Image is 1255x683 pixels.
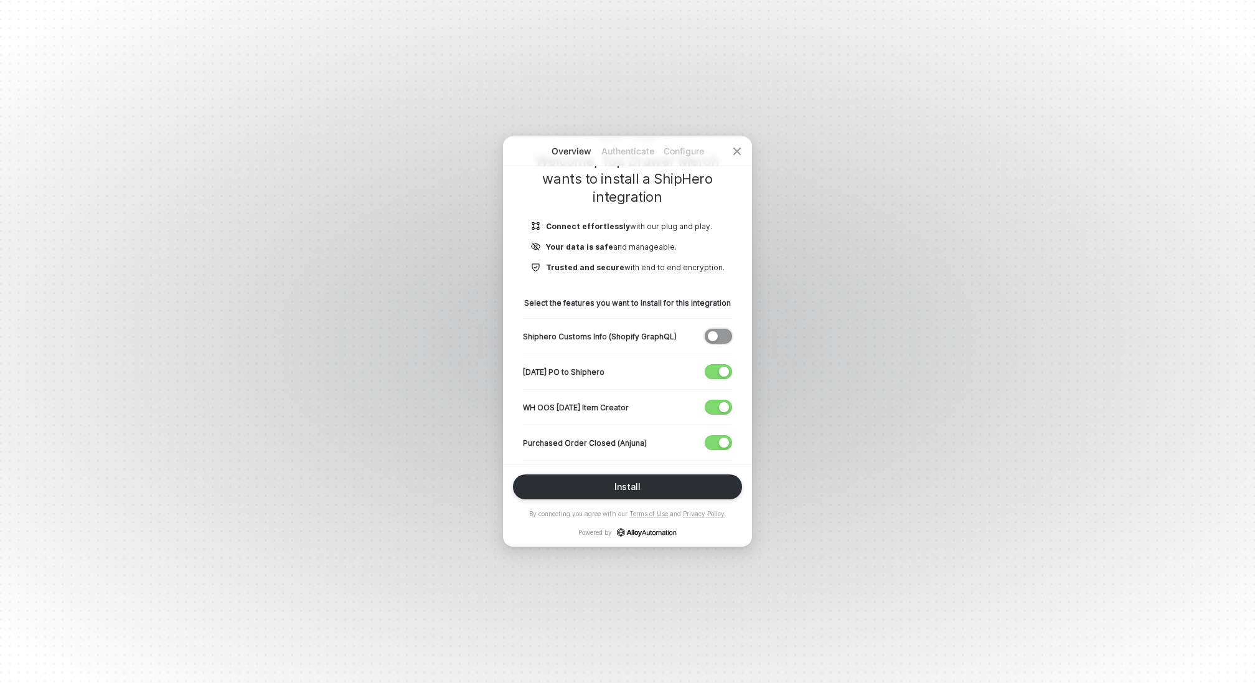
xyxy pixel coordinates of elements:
[546,221,712,232] p: with our plug and play.
[523,152,732,206] h1: Welcome, Top Drawer Merch wants to install a ShipHero integration
[578,528,677,537] p: Powered by
[531,262,541,273] img: icon
[546,242,677,252] p: and manageable.
[732,146,742,156] span: icon-close
[523,331,677,342] p: Shiphero Customs Info (Shopify GraphQL)
[617,528,677,537] a: icon-success
[683,510,725,518] a: Privacy Policy
[531,242,541,252] img: icon
[546,262,725,273] p: with end to end encryption.
[543,145,599,158] p: Overview
[546,222,630,231] b: Connect effortlessly
[513,474,742,499] button: Install
[523,298,732,308] p: Select the features you want to install for this integration
[614,482,641,492] div: Install
[546,242,613,252] b: Your data is safe
[531,221,541,232] img: icon
[523,367,604,377] p: [DATE] PO to Shiphero
[546,263,624,272] b: Trusted and secure
[523,438,647,448] p: Purchased Order Closed (Anjuna)
[629,510,668,518] a: Terms of Use
[599,145,656,158] p: Authenticate
[523,402,629,413] p: WH OOS [DATE] Item Creator
[529,509,726,518] p: By connecting you agree with our and .
[656,145,712,158] p: Configure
